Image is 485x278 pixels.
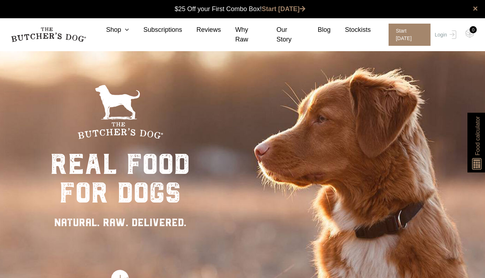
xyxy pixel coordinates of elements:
a: Blog [303,25,331,35]
span: Food calculator [473,116,482,155]
a: Our Story [262,25,303,44]
div: real food for dogs [50,150,190,207]
a: Login [433,24,456,46]
img: TBD_Cart-Empty.png [465,29,474,38]
a: Why Raw [221,25,262,44]
a: Start [DATE] [381,24,433,46]
span: Start [DATE] [389,24,431,46]
a: Reviews [182,25,221,35]
a: Shop [92,25,129,35]
div: NATURAL. RAW. DELIVERED. [50,214,190,230]
a: close [473,4,478,13]
div: 0 [470,26,477,33]
a: Stockists [331,25,371,35]
a: Subscriptions [129,25,182,35]
a: Start [DATE] [262,5,305,13]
